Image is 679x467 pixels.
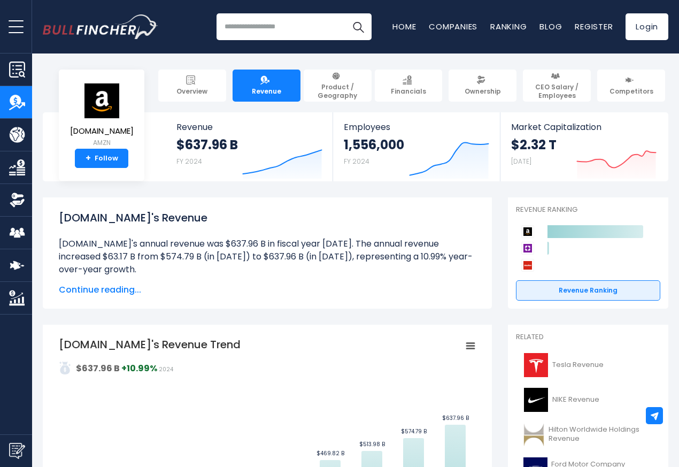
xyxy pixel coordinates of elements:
a: Login [626,13,668,40]
a: Home [392,21,416,32]
text: $637.96 B [442,414,469,422]
a: [DOMAIN_NAME] AMZN [70,82,134,149]
strong: $637.96 B [176,136,238,153]
strong: $637.96 B [76,362,120,374]
tspan: [DOMAIN_NAME]'s Revenue Trend [59,337,241,352]
small: AMZN [70,138,134,148]
span: [DOMAIN_NAME] [70,127,134,136]
text: $574.79 B [401,427,427,435]
a: Blog [539,21,562,32]
a: Ranking [490,21,527,32]
span: Overview [176,87,207,96]
a: Overview [158,70,226,102]
a: Employees 1,556,000 FY 2024 [333,112,499,181]
img: HLT logo [522,423,545,447]
a: Revenue Ranking [516,280,660,301]
img: Bullfincher logo [43,14,158,39]
img: Wayfair competitors logo [521,242,534,255]
p: Revenue Ranking [516,205,660,215]
span: Market Capitalization [511,122,657,132]
p: Related [516,333,660,342]
a: Ownership [449,70,516,102]
button: Search [345,13,372,40]
span: Competitors [609,87,653,96]
small: FY 2024 [176,157,202,166]
span: CEO Salary / Employees [528,83,586,99]
strong: 1,556,000 [344,136,404,153]
a: Product / Geography [304,70,372,102]
a: NIKE Revenue [516,385,660,415]
a: Market Capitalization $2.32 T [DATE] [500,112,667,181]
span: Revenue [252,87,281,96]
a: +Follow [75,149,128,168]
a: Revenue [233,70,300,102]
img: AutoZone competitors logo [521,259,534,272]
h1: [DOMAIN_NAME]'s Revenue [59,210,476,226]
a: Go to homepage [43,14,158,39]
span: 2024 [159,365,173,373]
li: [DOMAIN_NAME]'s annual revenue was $637.96 B in fiscal year [DATE]. The annual revenue increased ... [59,238,476,276]
span: Product / Geography [308,83,367,99]
strong: $2.32 T [511,136,557,153]
img: Ownership [9,192,25,208]
span: Continue reading... [59,284,476,296]
text: $469.82 B [317,449,344,457]
img: NKE logo [522,388,549,412]
img: Amazon.com competitors logo [521,225,534,238]
a: Financials [375,70,443,102]
a: Register [575,21,613,32]
img: addasd [59,362,72,374]
a: Competitors [597,70,665,102]
span: Revenue [176,122,322,132]
a: Tesla Revenue [516,350,660,380]
strong: + [86,154,91,163]
a: Hilton Worldwide Holdings Revenue [516,420,660,449]
a: Revenue $637.96 B FY 2024 [166,112,333,181]
text: $513.98 B [359,440,385,448]
small: [DATE] [511,157,531,166]
span: Financials [391,87,426,96]
a: CEO Salary / Employees [523,70,591,102]
a: Companies [429,21,477,32]
img: TSLA logo [522,353,549,377]
span: Employees [344,122,489,132]
strong: +10.99% [121,362,157,374]
small: FY 2024 [344,157,369,166]
span: Ownership [465,87,501,96]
